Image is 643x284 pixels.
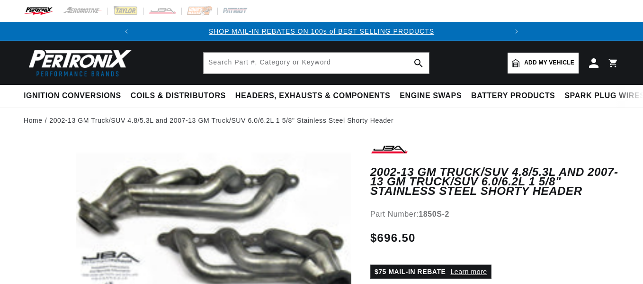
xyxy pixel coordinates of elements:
[408,53,429,73] button: search button
[466,85,560,107] summary: Battery Products
[24,115,43,126] a: Home
[370,265,491,279] p: $75 MAIL-IN REBATE
[209,27,434,35] a: SHOP MAIL-IN REBATES ON 100s of BEST SELLING PRODUCTS
[24,85,126,107] summary: Ignition Conversions
[507,22,526,41] button: Translation missing: en.sections.announcements.next_announcement
[508,53,579,73] a: Add my vehicle
[204,53,429,73] input: Search Part #, Category or Keyword
[136,26,508,37] div: Announcement
[419,210,449,218] strong: 1850S-2
[136,26,508,37] div: 1 of 2
[471,91,555,101] span: Battery Products
[231,85,395,107] summary: Headers, Exhausts & Components
[400,91,462,101] span: Engine Swaps
[395,85,466,107] summary: Engine Swaps
[235,91,390,101] span: Headers, Exhausts & Components
[117,22,136,41] button: Translation missing: en.sections.announcements.previous_announcement
[524,58,574,67] span: Add my vehicle
[451,268,487,275] a: Learn more
[126,85,231,107] summary: Coils & Distributors
[131,91,226,101] span: Coils & Distributors
[24,115,619,126] nav: breadcrumbs
[370,167,619,196] h1: 2002-13 GM Truck/SUV 4.8/5.3L and 2007-13 GM Truck/SUV 6.0/6.2L 1 5/8" Stainless Steel Shorty Header
[370,208,619,220] div: Part Number:
[49,115,393,126] a: 2002-13 GM Truck/SUV 4.8/5.3L and 2007-13 GM Truck/SUV 6.0/6.2L 1 5/8" Stainless Steel Shorty Header
[370,229,416,247] span: $696.50
[24,91,121,101] span: Ignition Conversions
[24,46,133,79] img: Pertronix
